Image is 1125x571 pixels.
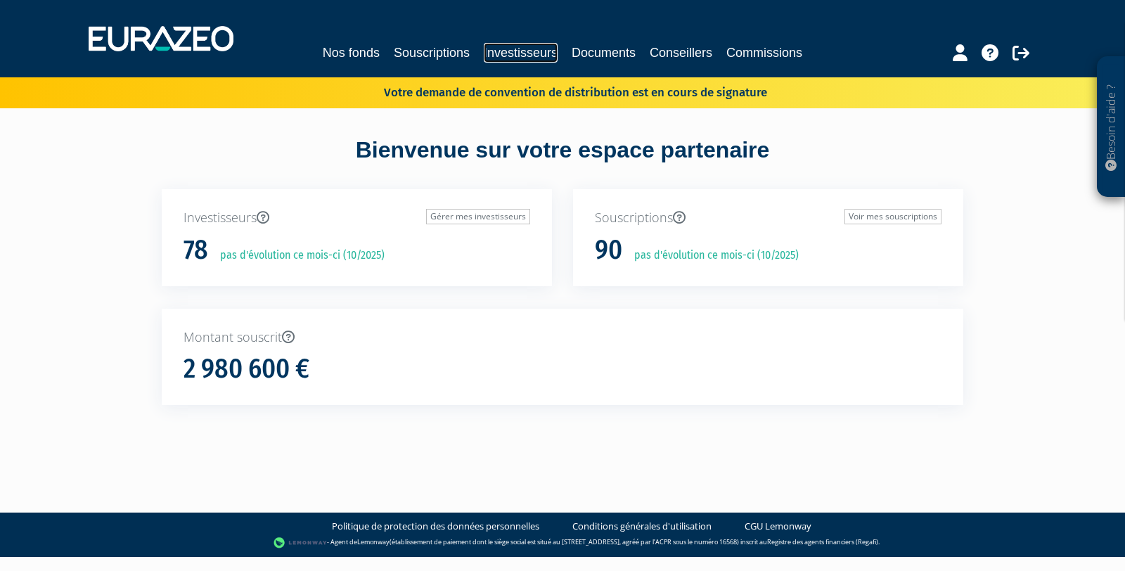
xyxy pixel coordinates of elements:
div: Bienvenue sur votre espace partenaire [151,134,974,189]
a: Lemonway [357,538,390,547]
a: Conseillers [650,43,712,63]
p: pas d'évolution ce mois-ci (10/2025) [624,248,799,264]
a: Nos fonds [323,43,380,63]
img: logo-lemonway.png [274,536,328,550]
div: - Agent de (établissement de paiement dont le siège social est situé au [STREET_ADDRESS], agréé p... [14,536,1111,550]
p: Montant souscrit [184,328,941,347]
a: Conditions générales d'utilisation [572,520,712,533]
p: pas d'évolution ce mois-ci (10/2025) [210,248,385,264]
img: 1732889491-logotype_eurazeo_blanc_rvb.png [89,26,233,51]
a: Politique de protection des données personnelles [332,520,539,533]
p: Souscriptions [595,209,941,227]
a: CGU Lemonway [745,520,811,533]
a: Gérer mes investisseurs [426,209,530,224]
h1: 90 [595,236,622,265]
h1: 2 980 600 € [184,354,309,384]
h1: 78 [184,236,208,265]
p: Besoin d'aide ? [1103,64,1119,191]
a: Souscriptions [394,43,470,63]
a: Voir mes souscriptions [844,209,941,224]
p: Investisseurs [184,209,530,227]
a: Commissions [726,43,802,63]
p: Votre demande de convention de distribution est en cours de signature [343,81,767,101]
a: Investisseurs [484,43,558,63]
a: Documents [572,43,636,63]
a: Registre des agents financiers (Regafi) [767,538,878,547]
